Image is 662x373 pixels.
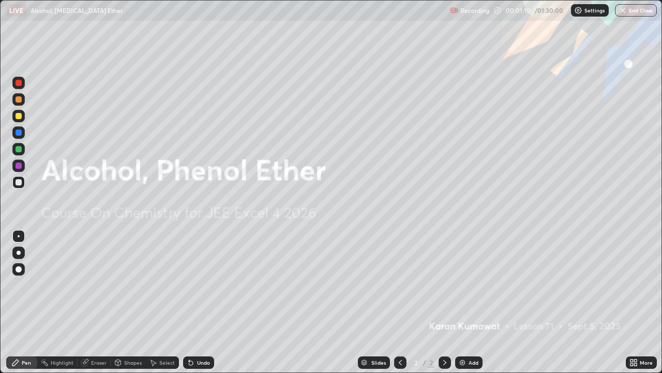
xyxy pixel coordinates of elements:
div: Undo [197,360,210,365]
p: Recording [460,7,489,15]
div: 2 [411,360,421,366]
img: add-slide-button [458,358,467,367]
div: Pen [22,360,31,365]
div: More [640,360,653,365]
p: LIVE [9,6,23,15]
div: 2 [428,358,434,367]
p: Alcohol, [MEDICAL_DATA] Ether [31,6,123,15]
button: End Class [615,4,657,17]
p: Settings [584,8,605,13]
img: class-settings-icons [574,6,582,15]
div: Eraser [91,360,107,365]
div: Select [159,360,175,365]
div: Slides [371,360,386,365]
img: end-class-cross [619,6,627,15]
div: Highlight [51,360,73,365]
img: recording.375f2c34.svg [450,6,458,15]
div: Shapes [124,360,142,365]
div: / [423,360,426,366]
div: Add [469,360,478,365]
